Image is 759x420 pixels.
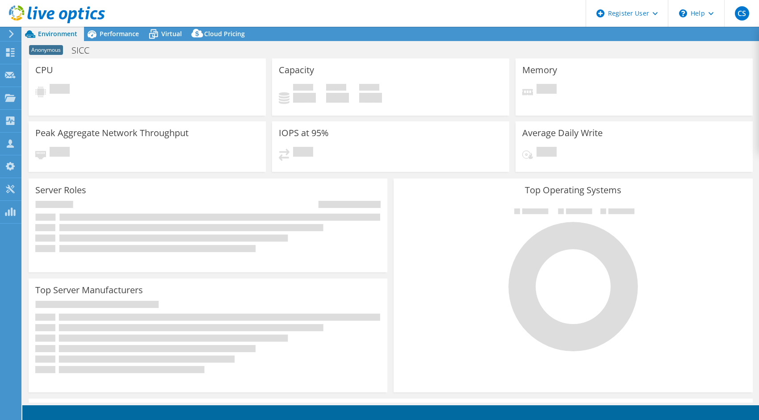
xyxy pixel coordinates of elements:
svg: \n [679,9,687,17]
h3: Average Daily Write [522,128,603,138]
h3: Memory [522,65,557,75]
h4: 0 GiB [359,93,382,103]
h1: SICC [67,46,103,55]
h3: CPU [35,65,53,75]
span: Cloud Pricing [204,29,245,38]
h3: Top Server Manufacturers [35,285,143,295]
h3: Peak Aggregate Network Throughput [35,128,189,138]
span: Pending [537,147,557,159]
h3: Top Operating Systems [400,185,746,195]
span: Total [359,84,379,93]
span: Pending [50,84,70,96]
span: Pending [537,84,557,96]
h3: Server Roles [35,185,86,195]
span: CS [735,6,749,21]
h4: 0 GiB [293,93,316,103]
span: Used [293,84,313,93]
h3: IOPS at 95% [279,128,329,138]
span: Virtual [161,29,182,38]
h3: Capacity [279,65,314,75]
span: Environment [38,29,77,38]
span: Free [326,84,346,93]
span: Pending [293,147,313,159]
span: Anonymous [29,45,63,55]
h4: 0 GiB [326,93,349,103]
span: Performance [100,29,139,38]
span: Pending [50,147,70,159]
